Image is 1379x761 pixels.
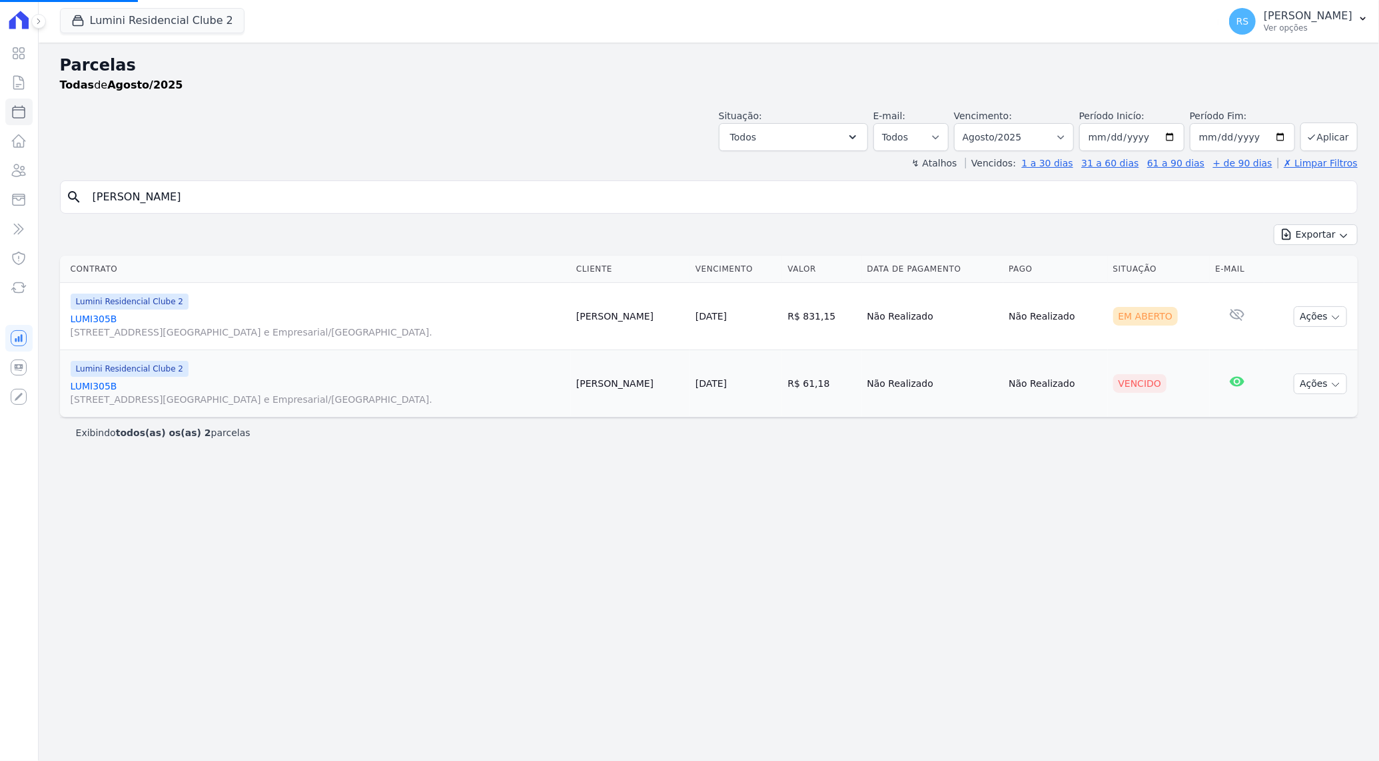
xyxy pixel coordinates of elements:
label: Período Inicío: [1079,111,1145,121]
th: Situação [1108,256,1210,283]
input: Buscar por nome do lote ou do cliente [85,184,1352,210]
button: Lumini Residencial Clube 2 [60,8,244,33]
th: Vencimento [690,256,782,283]
button: Todos [719,123,868,151]
td: [PERSON_NAME] [571,283,690,350]
a: [DATE] [695,378,727,389]
a: + de 90 dias [1213,158,1272,168]
label: Situação: [719,111,762,121]
th: Data de Pagamento [862,256,1004,283]
label: Vencidos: [965,158,1016,168]
th: Pago [1003,256,1107,283]
td: Não Realizado [1003,350,1107,417]
button: Ações [1294,374,1347,394]
th: Contrato [60,256,571,283]
th: E-mail [1210,256,1264,283]
td: R$ 831,15 [782,283,861,350]
label: Vencimento: [954,111,1012,121]
label: E-mail: [873,111,906,121]
p: de [60,77,183,93]
p: Ver opções [1264,23,1352,33]
span: Lumini Residencial Clube 2 [71,361,189,377]
button: RS [PERSON_NAME] Ver opções [1218,3,1379,40]
th: Valor [782,256,861,283]
a: 1 a 30 dias [1022,158,1073,168]
p: [PERSON_NAME] [1264,9,1352,23]
i: search [66,189,82,205]
td: R$ 61,18 [782,350,861,417]
a: [DATE] [695,311,727,322]
th: Cliente [571,256,690,283]
a: LUMI305B[STREET_ADDRESS][GEOGRAPHIC_DATA] e Empresarial/[GEOGRAPHIC_DATA]. [71,380,566,406]
a: 61 a 90 dias [1147,158,1204,168]
b: todos(as) os(as) 2 [116,427,211,438]
div: Em Aberto [1113,307,1178,326]
td: Não Realizado [862,350,1004,417]
div: Vencido [1113,374,1167,393]
td: Não Realizado [1003,283,1107,350]
a: LUMI305B[STREET_ADDRESS][GEOGRAPHIC_DATA] e Empresarial/[GEOGRAPHIC_DATA]. [71,312,566,339]
span: [STREET_ADDRESS][GEOGRAPHIC_DATA] e Empresarial/[GEOGRAPHIC_DATA]. [71,326,566,339]
p: Exibindo parcelas [76,426,250,439]
span: Todos [730,129,756,145]
a: 31 a 60 dias [1081,158,1139,168]
strong: Todas [60,79,95,91]
a: ✗ Limpar Filtros [1278,158,1358,168]
h2: Parcelas [60,53,1358,77]
button: Ações [1294,306,1347,327]
button: Exportar [1274,224,1358,245]
span: [STREET_ADDRESS][GEOGRAPHIC_DATA] e Empresarial/[GEOGRAPHIC_DATA]. [71,393,566,406]
span: RS [1236,17,1249,26]
label: ↯ Atalhos [911,158,957,168]
strong: Agosto/2025 [107,79,183,91]
button: Aplicar [1300,123,1358,151]
label: Período Fim: [1190,109,1295,123]
span: Lumini Residencial Clube 2 [71,294,189,310]
td: Não Realizado [862,283,1004,350]
td: [PERSON_NAME] [571,350,690,417]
